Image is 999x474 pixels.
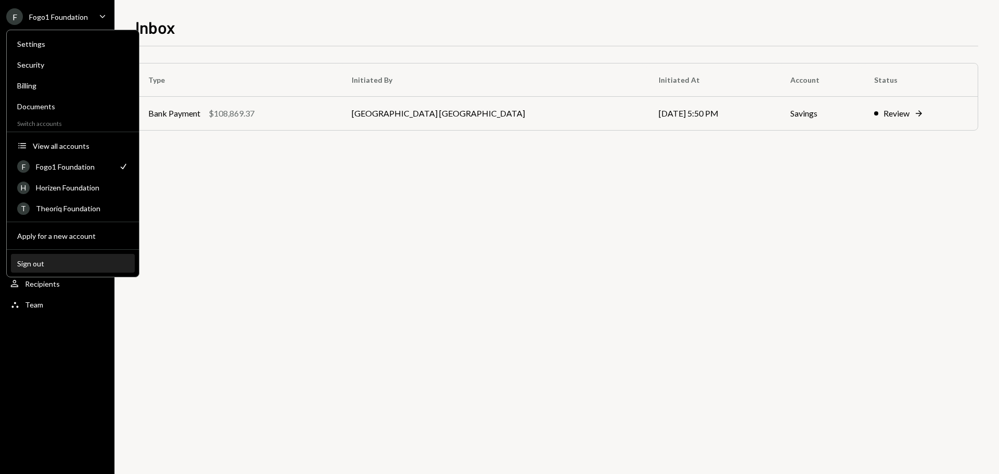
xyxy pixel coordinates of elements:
div: Settings [17,40,129,48]
td: Savings [778,97,862,130]
div: $108,869.37 [209,107,254,120]
td: [GEOGRAPHIC_DATA] [GEOGRAPHIC_DATA] [339,97,646,130]
div: Bank Payment [148,107,200,120]
div: T [17,202,30,215]
div: Apply for a new account [17,232,129,240]
a: Documents [11,97,135,116]
div: Billing [17,81,129,90]
div: F [17,160,30,173]
div: Horizen Foundation [36,183,129,192]
div: Fogo1 Foundation [36,162,112,171]
h1: Inbox [135,17,175,37]
div: Team [25,300,43,309]
th: Account [778,63,862,97]
th: Initiated At [646,63,778,97]
th: Initiated By [339,63,646,97]
div: Recipients [25,279,60,288]
div: Fogo1 Foundation [29,12,88,21]
a: TTheoriq Foundation [11,199,135,217]
button: Apply for a new account [11,227,135,246]
button: Sign out [11,254,135,273]
a: Security [11,55,135,74]
a: Settings [11,34,135,53]
div: Documents [17,102,129,111]
div: View all accounts [33,142,129,150]
div: Theoriq Foundation [36,204,129,213]
div: Sign out [17,259,129,268]
a: Billing [11,76,135,95]
th: Status [862,63,978,97]
a: Team [6,295,108,314]
button: View all accounts [11,137,135,156]
div: Review [883,107,910,120]
div: F [6,8,23,25]
th: Type [136,63,339,97]
a: HHorizen Foundation [11,178,135,197]
a: Recipients [6,274,108,293]
td: [DATE] 5:50 PM [646,97,778,130]
div: Security [17,60,129,69]
div: H [17,182,30,194]
div: Switch accounts [7,118,139,127]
